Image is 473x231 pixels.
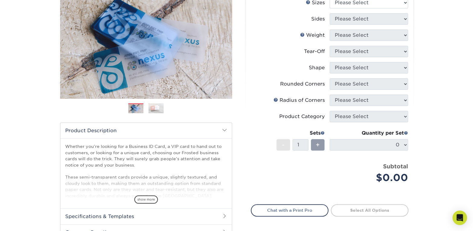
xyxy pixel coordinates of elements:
[134,195,158,204] span: show more
[383,163,408,170] strong: Subtotal
[311,15,325,23] div: Sides
[60,123,232,138] h2: Product Description
[280,80,325,88] div: Rounded Corners
[334,170,408,185] div: $0.00
[309,64,325,71] div: Shape
[128,104,143,114] img: Plastic Cards 01
[452,211,467,225] div: Open Intercom Messenger
[273,97,325,104] div: Radius of Corners
[60,208,232,224] h2: Specifications & Templates
[149,103,164,113] img: Plastic Cards 02
[304,48,325,55] div: Tear-Off
[276,130,325,137] div: Sets
[2,213,51,229] iframe: Google Customer Reviews
[282,140,285,149] span: -
[279,113,325,120] div: Product Category
[331,204,408,216] a: Select All Options
[316,140,320,149] span: +
[330,130,408,137] div: Quantity per Set
[251,204,328,216] a: Chat with a Print Pro
[300,32,325,39] div: Weight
